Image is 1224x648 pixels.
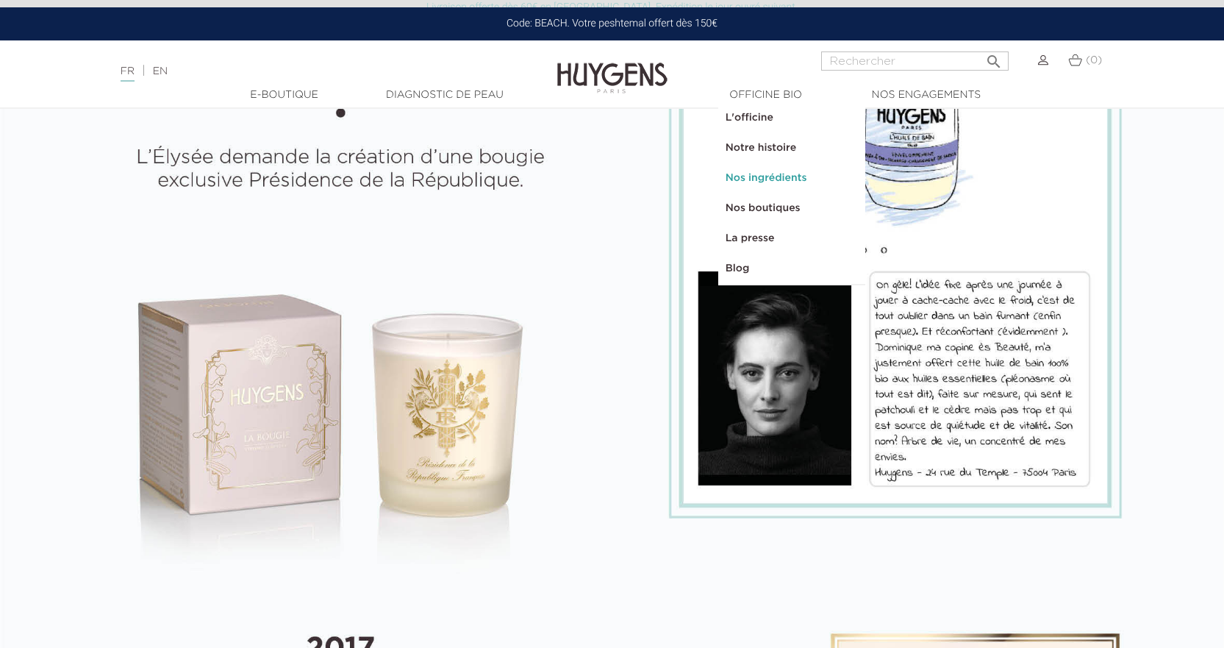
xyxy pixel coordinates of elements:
a: Diagnostic de peau [371,88,518,103]
a: La presse [718,224,865,254]
a: Nos ingrédients [718,163,865,193]
input: Rechercher [821,51,1009,71]
button:  [981,47,1007,67]
a: Blog [718,254,865,284]
a: Notre histoire [718,133,865,163]
span: (0) [1086,55,1102,65]
a: L'officine [718,103,865,133]
img: Huygens [557,39,668,96]
a: E-Boutique [211,88,358,103]
a: EN [153,66,168,76]
a: Nos engagements [853,88,1000,103]
i:  [985,49,1003,66]
a: Nos boutiques [718,193,865,224]
div: | [113,63,499,80]
a: FR [121,66,135,82]
a: Officine Bio [692,88,840,103]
